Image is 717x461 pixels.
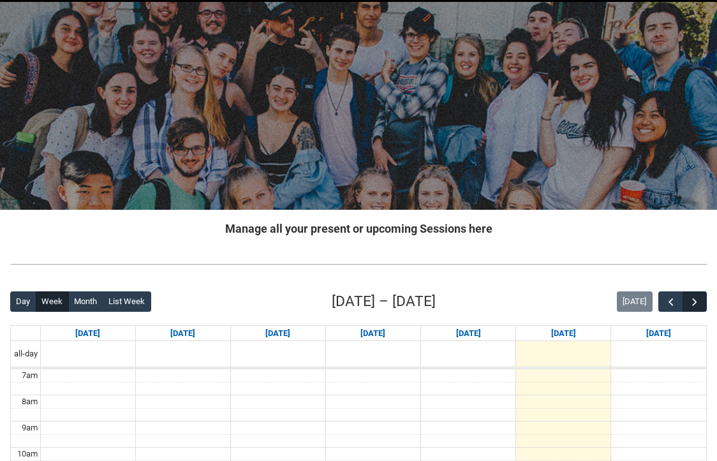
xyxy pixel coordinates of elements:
[73,326,103,341] a: Go to September 7, 2025
[11,348,40,360] span: all-day
[15,448,40,460] div: 10am
[68,291,103,312] button: Month
[10,220,707,237] h2: Manage all your present or upcoming Sessions here
[19,369,40,382] div: 7am
[683,291,707,312] button: Next Week
[263,326,293,341] a: Go to September 9, 2025
[658,291,683,312] button: Previous Week
[36,291,69,312] button: Week
[19,395,40,408] div: 8am
[19,421,40,434] div: 9am
[103,291,151,312] button: List Week
[332,291,436,312] h2: [DATE] – [DATE]
[168,326,198,341] a: Go to September 8, 2025
[10,258,707,270] img: REDU_GREY_LINE
[10,291,36,312] button: Day
[454,326,484,341] a: Go to September 11, 2025
[617,291,653,312] button: [DATE]
[358,326,388,341] a: Go to September 10, 2025
[644,326,674,341] a: Go to September 13, 2025
[549,326,579,341] a: Go to September 12, 2025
